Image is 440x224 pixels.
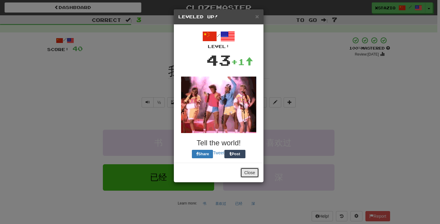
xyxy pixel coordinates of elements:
button: Share [192,150,213,158]
div: Level: [178,44,259,50]
h3: Tell the world! [178,139,259,147]
h5: Leveled Up! [178,14,259,20]
div: / [178,29,259,50]
button: Post [224,150,245,158]
button: Close [255,13,259,20]
div: +1 [231,56,253,68]
button: Close [240,168,259,178]
img: dancing-0d422d2bf4134a41bd870944a7e477a280a918d08b0375f72831dcce4ed6eb41.gif [181,77,256,133]
span: × [255,13,259,20]
div: 43 [206,50,231,71]
a: Tweet [213,150,224,155]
